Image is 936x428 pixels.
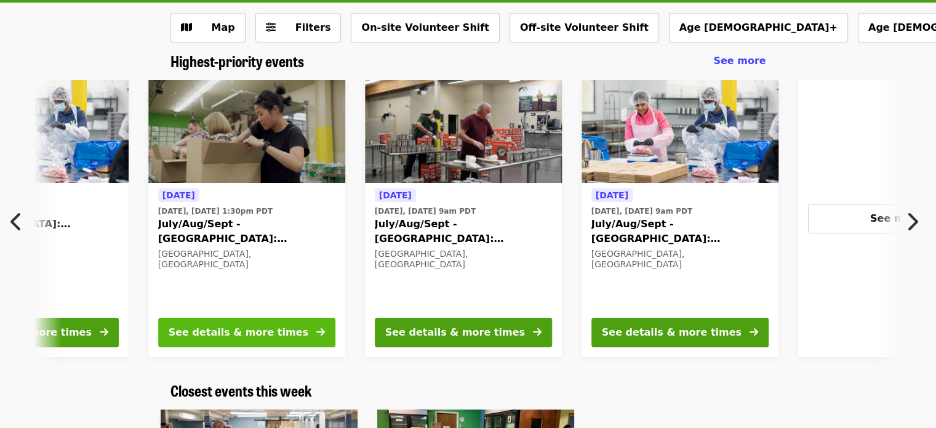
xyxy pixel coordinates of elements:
div: Closest events this week [161,382,776,400]
button: Show map view [170,13,246,42]
div: See details & more times [385,325,525,340]
i: arrow-right icon [750,326,758,338]
button: See details & more times [591,318,769,347]
time: [DATE], [DATE] 1:30pm PDT [158,206,273,217]
i: arrow-right icon [533,326,542,338]
i: sliders-h icon [266,22,276,33]
span: Highest-priority events [170,50,304,71]
a: Highest-priority events [170,52,304,70]
div: See details & more times [602,325,742,340]
span: [DATE] [596,190,628,200]
img: July/Aug/Sept - Portland: Repack/Sort (age 8+) organized by Oregon Food Bank [148,80,345,184]
button: See details & more times [375,318,552,347]
i: chevron-left icon [10,210,23,233]
div: [GEOGRAPHIC_DATA], [GEOGRAPHIC_DATA] [375,249,552,270]
div: [GEOGRAPHIC_DATA], [GEOGRAPHIC_DATA] [591,249,769,270]
div: [GEOGRAPHIC_DATA], [GEOGRAPHIC_DATA] [158,249,335,270]
span: See more [870,212,922,224]
button: Age [DEMOGRAPHIC_DATA]+ [669,13,848,42]
img: July/Aug/Sept - Beaverton: Repack/Sort (age 10+) organized by Oregon Food Bank [582,80,778,184]
time: [DATE], [DATE] 9am PDT [591,206,692,217]
a: See details for "July/Aug/Sept - Portland: Repack/Sort (age 8+)" [148,80,345,357]
i: arrow-right icon [316,326,325,338]
a: Closest events this week [170,382,312,400]
span: See more [713,55,766,67]
a: See details for "July/Aug/Sept - Portland: Repack/Sort (age 16+)" [365,80,562,357]
button: Next item [895,204,936,239]
i: map icon [181,22,192,33]
a: See more [713,54,766,68]
span: Filters [295,22,331,33]
i: arrow-right icon [100,326,108,338]
button: Filters (0 selected) [255,13,342,42]
i: chevron-right icon [906,210,918,233]
button: Off-site Volunteer Shift [510,13,659,42]
span: July/Aug/Sept - [GEOGRAPHIC_DATA]: Repack/Sort (age [DEMOGRAPHIC_DATA]+) [591,217,769,246]
div: Highest-priority events [161,52,776,70]
a: See details for "July/Aug/Sept - Beaverton: Repack/Sort (age 10+)" [582,80,778,357]
span: [DATE] [162,190,195,200]
span: [DATE] [379,190,412,200]
span: Map [212,22,235,33]
div: See details & more times [169,325,308,340]
button: On-site Volunteer Shift [351,13,499,42]
button: See details & more times [158,318,335,347]
time: [DATE], [DATE] 9am PDT [375,206,476,217]
span: July/Aug/Sept - [GEOGRAPHIC_DATA]: Repack/Sort (age [DEMOGRAPHIC_DATA]+) [375,217,552,246]
span: Closest events this week [170,379,312,401]
span: July/Aug/Sept - [GEOGRAPHIC_DATA]: Repack/Sort (age [DEMOGRAPHIC_DATA]+) [158,217,335,246]
img: July/Aug/Sept - Portland: Repack/Sort (age 16+) organized by Oregon Food Bank [365,80,562,184]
